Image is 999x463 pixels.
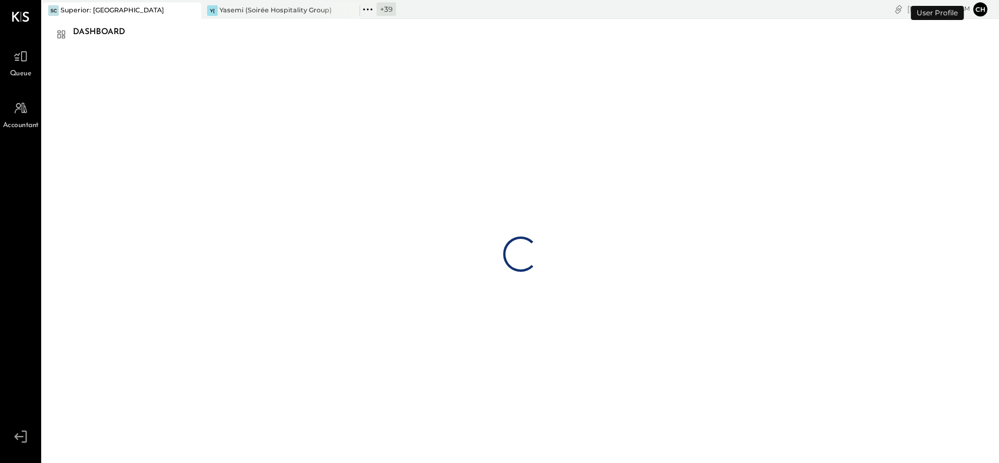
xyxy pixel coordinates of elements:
span: Accountant [3,121,39,131]
div: SC [48,5,59,16]
div: User Profile [911,6,964,20]
a: Accountant [1,97,41,131]
div: Y( [207,5,218,16]
div: copy link [893,3,904,15]
div: [DATE] [907,4,970,15]
a: Queue [1,45,41,79]
div: + 39 [377,2,396,16]
button: Ch [973,2,987,16]
span: Queue [10,69,32,79]
span: am [960,5,970,13]
div: Dashboard [73,23,137,42]
div: Superior: [GEOGRAPHIC_DATA] [61,6,164,15]
span: 11 : 48 [935,4,958,15]
div: Yasemi (Soirée Hospitality Group) [219,6,332,15]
